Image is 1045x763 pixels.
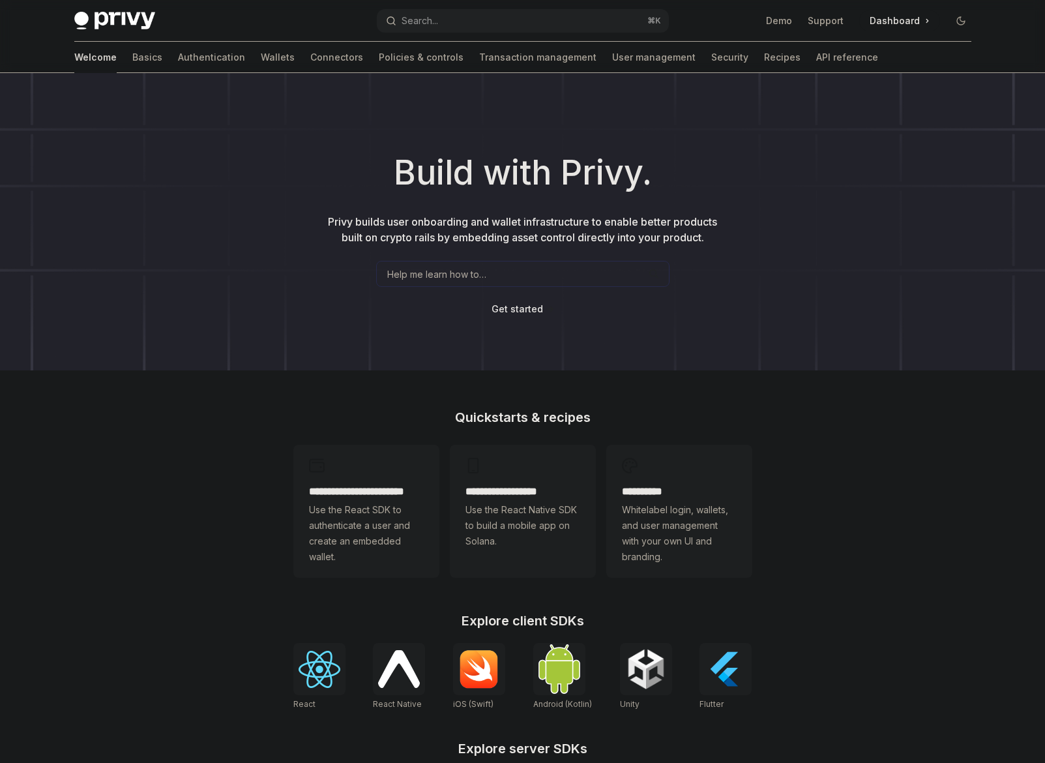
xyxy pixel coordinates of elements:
h2: Explore client SDKs [293,614,752,627]
span: Use the React SDK to authenticate a user and create an embedded wallet. [309,502,424,565]
a: iOS (Swift)iOS (Swift) [453,643,505,711]
button: Toggle dark mode [950,10,971,31]
a: Dashboard [859,10,940,31]
span: Get started [492,303,543,314]
span: Dashboard [870,14,920,27]
span: Privy builds user onboarding and wallet infrastructure to enable better products built on crypto ... [328,215,717,244]
span: Help me learn how to… [387,267,486,281]
a: React NativeReact Native [373,643,425,711]
span: Flutter [699,699,724,709]
a: **** *****Whitelabel login, wallets, and user management with your own UI and branding. [606,445,752,578]
a: Authentication [178,42,245,73]
a: Welcome [74,42,117,73]
h2: Explore server SDKs [293,742,752,755]
a: API reference [816,42,878,73]
h1: Build with Privy. [21,147,1024,198]
a: ReactReact [293,643,346,711]
a: Android (Kotlin)Android (Kotlin) [533,643,592,711]
span: Unity [620,699,640,709]
a: User management [612,42,696,73]
a: Transaction management [479,42,596,73]
img: Flutter [705,648,746,690]
a: Support [808,14,844,27]
span: Whitelabel login, wallets, and user management with your own UI and branding. [622,502,737,565]
img: iOS (Swift) [458,650,500,689]
img: Android (Kotlin) [538,644,580,693]
a: FlutterFlutter [699,643,752,711]
img: Unity [625,648,667,690]
a: Security [711,42,748,73]
a: Demo [766,14,792,27]
span: Android (Kotlin) [533,699,592,709]
a: UnityUnity [620,643,672,711]
span: Use the React Native SDK to build a mobile app on Solana. [465,502,580,549]
a: Basics [132,42,162,73]
a: Wallets [261,42,295,73]
a: Recipes [764,42,801,73]
span: iOS (Swift) [453,699,493,709]
img: dark logo [74,12,155,30]
a: Policies & controls [379,42,464,73]
span: React Native [373,699,422,709]
h2: Quickstarts & recipes [293,411,752,424]
span: React [293,699,316,709]
a: **** **** **** ***Use the React Native SDK to build a mobile app on Solana. [450,445,596,578]
button: Open search [377,9,669,33]
span: ⌘ K [647,16,661,26]
a: Get started [492,303,543,316]
a: Connectors [310,42,363,73]
img: React [299,651,340,688]
img: React Native [378,650,420,687]
div: Search... [402,13,438,29]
